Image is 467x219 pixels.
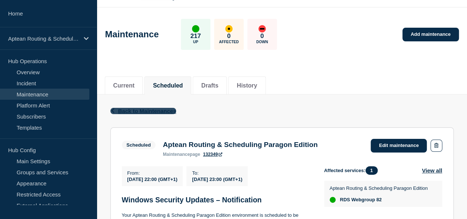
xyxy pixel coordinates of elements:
[201,82,218,89] button: Drafts
[219,40,238,44] p: Affected
[190,32,201,40] p: 217
[118,108,176,114] span: Back to Maintenances
[122,141,156,149] span: Scheduled
[227,32,230,40] p: 0
[163,141,317,149] h3: Aptean Routing & Scheduling Paragon Edition
[163,152,190,157] span: maintenance
[8,35,79,42] p: Aptean Routing & Scheduling Paragon Edition
[324,166,381,175] span: Affected services:
[365,166,378,175] span: 1
[258,25,266,32] div: down
[193,40,198,44] p: Up
[225,25,233,32] div: affected
[113,82,135,89] button: Current
[330,197,336,203] div: up
[203,152,222,157] a: 132349
[402,28,459,41] a: Add maintenance
[163,152,200,157] p: page
[330,185,428,191] p: Aptean Routing & Scheduling Paragon Edition
[422,166,442,175] button: View all
[192,177,242,182] span: [DATE] 23:00 (GMT+1)
[122,196,262,204] strong: Windows Security Updates – Notification
[237,82,257,89] button: History
[153,82,183,89] button: Scheduled
[192,25,199,32] div: up
[127,170,178,176] p: From :
[256,40,268,44] p: Down
[105,29,159,40] h1: Maintenance
[127,177,178,182] span: [DATE] 22:00 (GMT+1)
[192,170,242,176] p: To :
[260,32,264,40] p: 0
[371,139,427,153] a: Edit maintenance
[110,108,176,114] button: Back to Maintenances
[340,197,382,203] span: RDS Webgroup 82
